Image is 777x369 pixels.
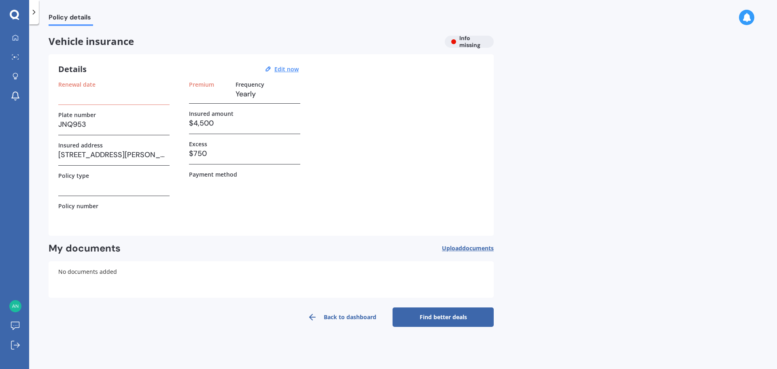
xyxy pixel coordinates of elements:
h3: [STREET_ADDRESS][PERSON_NAME] [58,149,170,161]
h3: $750 [189,147,300,160]
label: Policy type [58,172,89,179]
label: Frequency [236,81,264,88]
label: Premium [189,81,214,88]
span: documents [462,244,494,252]
span: Policy details [49,13,93,24]
h3: JNQ953 [58,118,170,130]
h3: Details [58,64,87,75]
button: Edit now [272,66,301,73]
label: Plate number [58,111,96,118]
h3: Yearly [236,88,300,100]
a: Find better deals [393,307,494,327]
label: Insured address [58,142,103,149]
u: Edit now [274,65,299,73]
div: No documents added [49,261,494,298]
h2: My documents [49,242,121,255]
img: cbe3eca7ead01826de86b3d80925e2a8 [9,300,21,312]
h3: $4,500 [189,117,300,129]
span: Upload [442,245,494,252]
label: Payment method [189,171,237,178]
button: Uploaddocuments [442,242,494,255]
a: Back to dashboard [291,307,393,327]
label: Renewal date [58,81,96,88]
label: Insured amount [189,110,234,117]
label: Policy number [58,203,98,209]
span: Vehicle insurance [49,36,438,47]
label: Excess [189,141,207,147]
